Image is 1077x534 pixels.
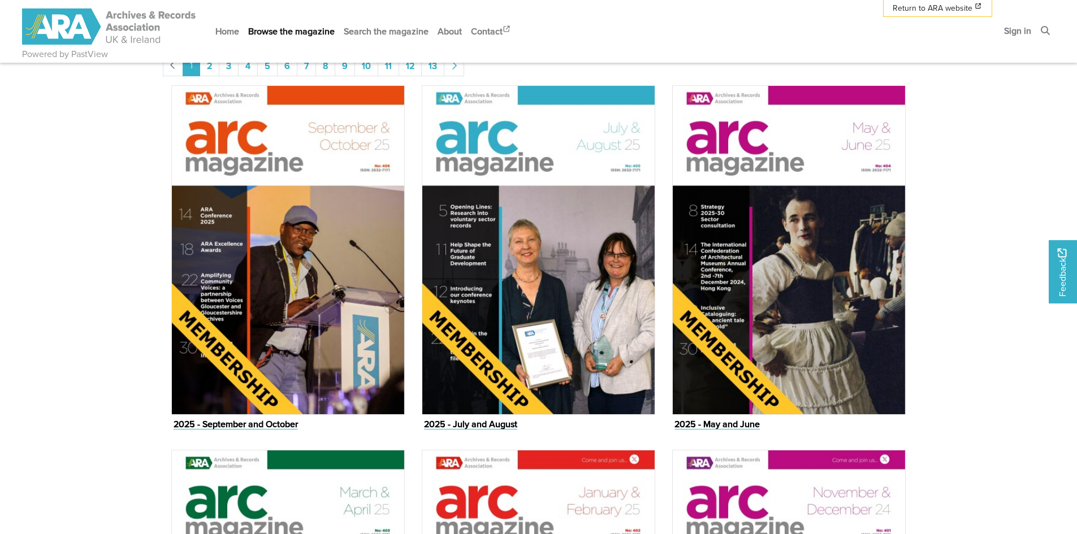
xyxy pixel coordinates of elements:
[672,85,906,433] a: 2025 - May and June 2025 - May and June
[433,16,466,46] a: About
[421,55,444,76] a: Goto page 13
[163,55,183,76] li: Previous page
[257,55,278,76] a: Goto page 5
[1049,240,1077,303] a: Would you like to provide feedback?
[22,2,197,51] a: ARA - ARC Magazine | Powered by PastView logo
[171,85,405,433] a: 2025 - September and October 2025 - September and October
[163,85,413,450] div: Issue
[422,85,655,415] img: 2025 - July and August
[1056,249,1069,297] span: Feedback
[183,55,200,76] span: Goto page 1
[200,55,219,76] a: Goto page 2
[219,55,239,76] a: Goto page 3
[22,8,197,45] img: ARA - ARC Magazine | Powered by PastView
[315,55,335,76] a: Goto page 8
[335,55,355,76] a: Goto page 9
[163,55,915,76] nav: pagination
[413,85,664,450] div: Issue
[297,55,316,76] a: Goto page 7
[672,85,906,415] img: 2025 - May and June
[211,16,244,46] a: Home
[354,55,378,76] a: Goto page 10
[277,55,297,76] a: Goto page 6
[466,16,516,46] a: Contact
[339,16,433,46] a: Search the magazine
[399,55,422,76] a: Goto page 12
[444,55,464,76] a: Next page
[22,47,108,61] a: Powered by PastView
[893,2,972,14] span: Return to ARA website
[664,85,914,450] div: Issue
[171,85,405,415] img: 2025 - September and October
[238,55,258,76] a: Goto page 4
[244,16,339,46] a: Browse the magazine
[422,85,655,433] a: 2025 - July and August 2025 - July and August
[1000,16,1036,46] a: Sign in
[378,55,399,76] a: Goto page 11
